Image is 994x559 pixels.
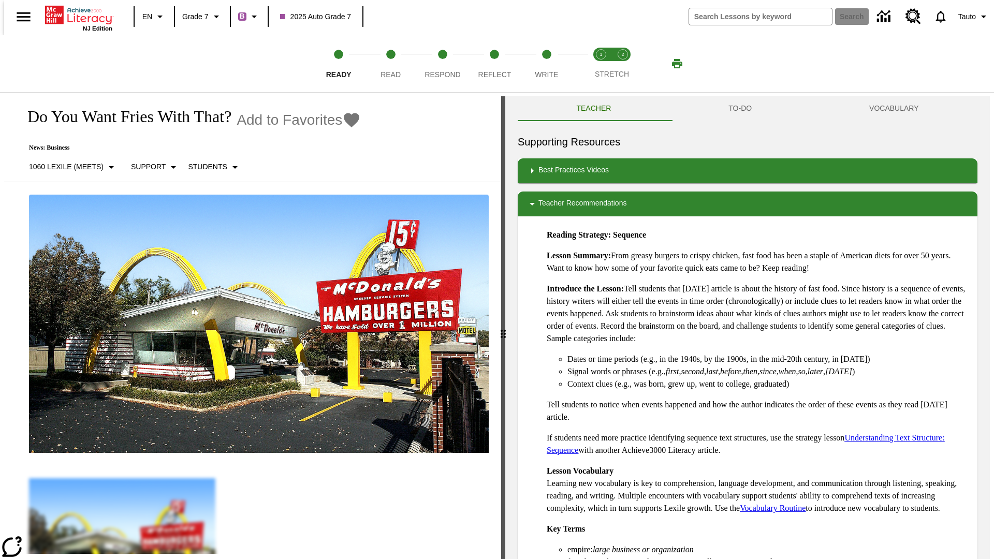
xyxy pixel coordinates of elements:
[547,249,969,274] p: From greasy burgers to crispy chicken, fast food has been a staple of American diets for over 50 ...
[518,96,977,121] div: Instructional Panel Tabs
[127,158,184,176] button: Scaffolds, Support
[518,192,977,216] div: Teacher Recommendations
[326,70,352,79] span: Ready
[517,35,577,92] button: Write step 5 of 5
[309,35,369,92] button: Ready step 1 of 5
[670,96,811,121] button: TO-DO
[743,367,757,376] em: then
[425,70,460,79] span: Respond
[142,11,152,22] span: EN
[505,96,990,559] div: activity
[182,11,209,22] span: Grade 7
[538,198,626,210] p: Teacher Recommendations
[184,158,245,176] button: Select Student
[593,545,694,554] em: large business or organization
[138,7,171,26] button: Language: EN, Select a language
[871,3,899,31] a: Data Center
[595,70,629,78] span: STRETCH
[899,3,927,31] a: Resource Center, Will open in new tab
[608,35,638,92] button: Stretch Respond step 2 of 2
[8,2,39,32] button: Open side menu
[538,165,609,177] p: Best Practices Videos
[4,96,501,554] div: reading
[547,466,613,475] strong: Lesson Vocabulary
[464,35,524,92] button: Reflect step 4 of 5
[45,4,112,32] div: Home
[954,7,994,26] button: Profile/Settings
[689,8,832,25] input: search field
[237,111,361,129] button: Add to Favorites - Do You Want Fries With That?
[706,367,718,376] em: last
[547,283,969,345] p: Tell students that [DATE] article is about the history of fast food. Since history is a sequence ...
[234,7,265,26] button: Boost Class color is purple. Change class color
[661,54,694,73] button: Print
[131,161,166,172] p: Support
[621,52,624,57] text: 2
[567,353,969,365] li: Dates or time periods (e.g., in the 1940s, by the 1900s, in the mid-20th century, in [DATE])
[501,96,505,559] div: Press Enter or Spacebar and then press right and left arrow keys to move the slider
[518,134,977,150] h6: Supporting Resources
[779,367,796,376] em: when
[25,158,122,176] button: Select Lexile, 1060 Lexile (Meets)
[567,378,969,390] li: Context clues (e.g., was born, grew up, went to college, graduated)
[681,367,704,376] em: second
[958,11,976,22] span: Tauto
[759,367,777,376] em: since
[29,195,489,453] img: One of the first McDonald's stores, with the iconic red sign and golden arches.
[280,11,352,22] span: 2025 Auto Grade 7
[547,399,969,423] p: Tell students to notice when events happened and how the author indicates the order of these even...
[666,367,679,376] em: first
[927,3,954,30] a: Notifications
[547,524,585,533] strong: Key Terms
[811,96,977,121] button: VOCABULARY
[478,70,511,79] span: Reflect
[613,230,646,239] strong: Sequence
[178,7,227,26] button: Grade: Grade 7, Select a grade
[518,158,977,183] div: Best Practices Videos
[547,284,624,293] strong: Introduce the Lesson:
[720,367,741,376] em: before
[547,230,611,239] strong: Reading Strategy:
[567,365,969,378] li: Signal words or phrases (e.g., , , , , , , , , , )
[740,504,806,512] a: Vocabulary Routine
[808,367,823,376] em: later
[17,144,361,152] p: News: Business
[413,35,473,92] button: Respond step 3 of 5
[240,10,245,23] span: B
[586,35,616,92] button: Stretch Read step 1 of 2
[600,52,602,57] text: 1
[29,161,104,172] p: 1060 Lexile (Meets)
[547,251,611,260] strong: Lesson Summary:
[825,367,852,376] em: [DATE]
[237,112,342,128] span: Add to Favorites
[360,35,420,92] button: Read step 2 of 5
[381,70,401,79] span: Read
[798,367,806,376] em: so
[547,433,945,454] a: Understanding Text Structure: Sequence
[535,70,558,79] span: Write
[547,465,969,514] p: Learning new vocabulary is key to comprehension, language development, and communication through ...
[83,25,112,32] span: NJ Edition
[17,107,231,126] h1: Do You Want Fries With That?
[518,96,670,121] button: Teacher
[188,161,227,172] p: Students
[567,543,969,556] li: empire:
[547,432,969,457] p: If students need more practice identifying sequence text structures, use the strategy lesson with...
